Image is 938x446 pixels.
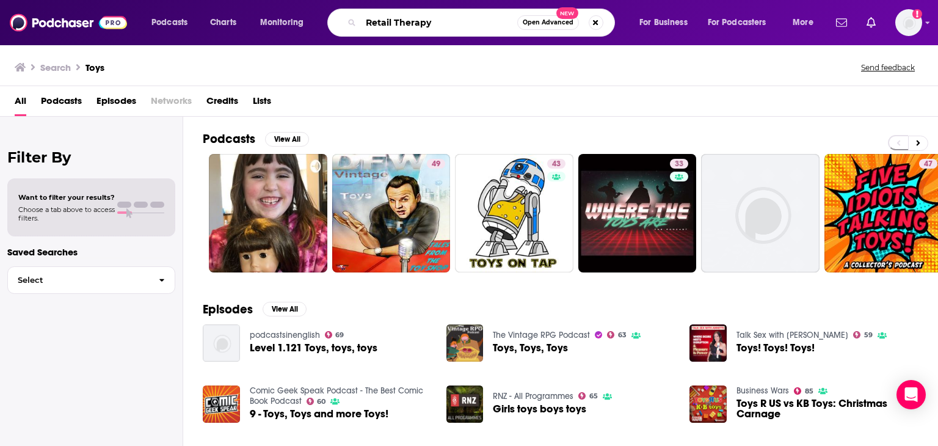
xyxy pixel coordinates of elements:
[831,12,852,33] a: Show notifications dropdown
[895,9,922,36] button: Show profile menu
[736,398,918,419] a: Toys R US vs KB Toys: Christmas Carnage
[10,11,127,34] img: Podchaser - Follow, Share and Rate Podcasts
[805,389,813,394] span: 85
[339,9,627,37] div: Search podcasts, credits, & more...
[151,91,192,116] span: Networks
[631,13,703,32] button: open menu
[912,9,922,19] svg: Add a profile image
[864,332,873,338] span: 59
[895,9,922,36] img: User Profile
[517,15,579,30] button: Open AdvancedNew
[689,324,727,362] a: Toys! Toys! Toys!
[493,343,568,353] a: Toys, Toys, Toys
[265,132,309,147] button: View All
[210,14,236,31] span: Charts
[41,91,82,116] a: Podcasts
[700,13,784,32] button: open menu
[455,154,573,272] a: 43
[736,343,815,353] a: Toys! Toys! Toys!
[202,13,244,32] a: Charts
[40,62,71,73] h3: Search
[250,409,388,419] a: 9 - Toys, Toys and more Toys!
[15,91,26,116] a: All
[332,154,451,272] a: 49
[578,154,697,272] a: 33
[317,399,325,404] span: 60
[493,391,573,401] a: RNZ - All Programmes
[523,20,573,26] span: Open Advanced
[895,9,922,36] span: Logged in as Aly1Mom
[203,302,307,317] a: EpisodesView All
[361,13,517,32] input: Search podcasts, credits, & more...
[335,332,344,338] span: 69
[618,332,627,338] span: 63
[7,148,175,166] h2: Filter By
[203,131,309,147] a: PodcastsView All
[143,13,203,32] button: open menu
[203,324,240,362] img: Level 1.121 Toys, toys, toys
[96,91,136,116] a: Episodes
[670,159,688,169] a: 33
[793,14,813,31] span: More
[708,14,766,31] span: For Podcasters
[7,246,175,258] p: Saved Searches
[260,14,304,31] span: Monitoring
[924,158,933,170] span: 47
[578,392,598,400] a: 65
[736,386,789,396] a: Business Wars
[250,386,423,406] a: Comic Geek Speak Podcast - The Best Comic Book Podcast
[250,343,377,353] a: Level 1.121 Toys, toys, toys
[446,386,484,423] img: Girls toys boys toys
[896,380,926,409] div: Open Intercom Messenger
[252,13,319,32] button: open menu
[589,393,598,399] span: 65
[736,330,848,340] a: Talk Sex with Annette
[784,13,829,32] button: open menu
[857,62,918,73] button: Send feedback
[552,158,561,170] span: 43
[556,7,578,19] span: New
[446,324,484,362] img: Toys, Toys, Toys
[607,331,627,338] a: 63
[427,159,445,169] a: 49
[8,276,149,284] span: Select
[206,91,238,116] a: Credits
[203,386,240,423] img: 9 - Toys, Toys and more Toys!
[18,193,115,202] span: Want to filter your results?
[85,62,104,73] h3: Toys
[794,387,813,395] a: 85
[547,159,565,169] a: 43
[203,302,253,317] h2: Episodes
[919,159,937,169] a: 47
[325,331,344,338] a: 69
[18,205,115,222] span: Choose a tab above to access filters.
[253,91,271,116] a: Lists
[639,14,688,31] span: For Business
[7,266,175,294] button: Select
[853,331,873,338] a: 59
[250,330,320,340] a: podcastsinenglish
[493,330,590,340] a: The Vintage RPG Podcast
[862,12,881,33] a: Show notifications dropdown
[493,404,586,414] a: Girls toys boys toys
[675,158,683,170] span: 33
[151,14,187,31] span: Podcasts
[263,302,307,316] button: View All
[689,386,727,423] img: Toys R US vs KB Toys: Christmas Carnage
